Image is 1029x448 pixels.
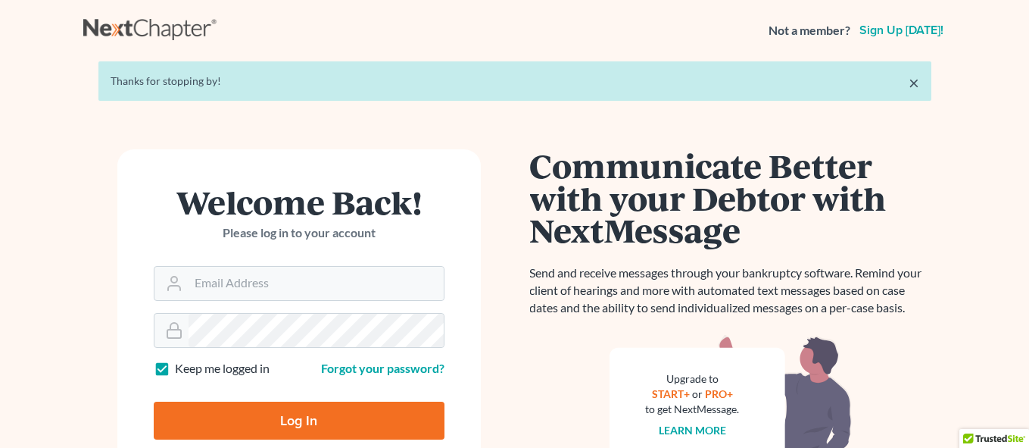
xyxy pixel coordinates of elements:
[111,74,919,89] div: Thanks for stopping by!
[652,387,690,400] a: START+
[189,267,444,300] input: Email Address
[909,74,919,92] a: ×
[321,361,444,375] a: Forgot your password?
[769,22,850,39] strong: Not a member?
[154,402,444,440] input: Log In
[175,360,270,378] label: Keep me logged in
[154,224,444,242] p: Please log in to your account
[646,371,740,387] div: Upgrade to
[530,149,931,246] h1: Communicate Better with your Debtor with NextMessage
[154,186,444,218] h1: Welcome Back!
[856,24,946,36] a: Sign up [DATE]!
[646,402,740,417] div: to get NextMessage.
[705,387,733,400] a: PRO+
[530,265,931,317] p: Send and receive messages through your bankruptcy software. Remind your client of hearings and mo...
[659,424,726,437] a: Learn more
[692,387,703,400] span: or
